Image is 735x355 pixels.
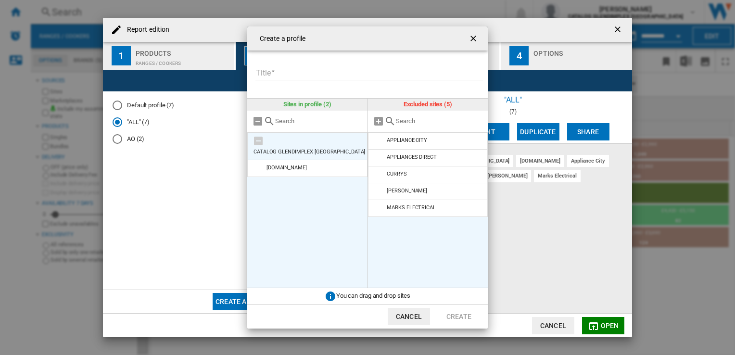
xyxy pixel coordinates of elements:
[336,292,410,299] span: You can drag and drop sites
[275,117,363,125] input: Search
[396,117,483,125] input: Search
[373,115,384,127] md-icon: Add all
[387,137,427,143] div: APPLIANCE CITY
[387,188,427,194] div: [PERSON_NAME]
[252,115,264,127] md-icon: Remove all
[387,204,435,211] div: MARKS ELECTRICAL
[387,154,436,160] div: APPLIANCES DIRECT
[388,308,430,325] button: Cancel
[387,171,406,177] div: CURRYS
[368,99,488,110] div: Excluded sites (5)
[465,29,484,48] button: getI18NText('BUTTONS.CLOSE_DIALOG')
[247,99,367,110] div: Sites in profile (2)
[469,34,480,45] ng-md-icon: getI18NText('BUTTONS.CLOSE_DIALOG')
[253,149,365,155] div: CATALOG GLENDIMPLEX [GEOGRAPHIC_DATA]
[438,308,480,325] button: Create
[255,34,306,44] h4: Create a profile
[266,165,307,171] div: [DOMAIN_NAME]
